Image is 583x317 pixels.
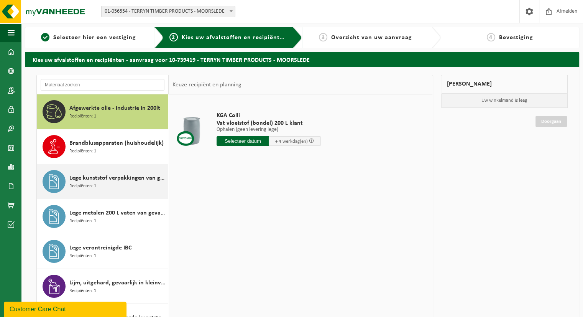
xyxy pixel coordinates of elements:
span: 1 [41,33,49,41]
span: Afgewerkte olie - industrie in 200lt [69,104,160,113]
button: Afgewerkte olie - industrie in 200lt Recipiënten: 1 [37,94,168,129]
span: Lege kunststof verpakkingen van gevaarlijke stoffen [69,173,166,183]
span: Lege metalen 200 L vaten van gevaarlijke producten [69,208,166,218]
span: Recipiënten: 1 [69,183,96,190]
iframe: chat widget [4,300,128,317]
span: Recipiënten: 1 [69,287,96,295]
span: Recipiënten: 1 [69,253,96,260]
p: Uw winkelmand is leeg [441,93,568,108]
span: 2 [169,33,178,41]
span: Overzicht van uw aanvraag [331,35,412,41]
p: Ophalen (geen levering lege) [217,127,321,132]
input: Materiaal zoeken [41,79,164,91]
span: Lijm, uitgehard, gevaarlijk in kleinverpakking [69,278,166,287]
button: Lijm, uitgehard, gevaarlijk in kleinverpakking Recipiënten: 1 [37,269,168,304]
span: 4 [487,33,495,41]
span: Recipiënten: 1 [69,113,96,120]
span: Bevestiging [499,35,533,41]
span: Recipiënten: 1 [69,148,96,155]
span: Recipiënten: 1 [69,218,96,225]
span: 01-056554 - TERRYN TIMBER PRODUCTS - MOORSLEDE [102,6,235,17]
span: 01-056554 - TERRYN TIMBER PRODUCTS - MOORSLEDE [101,6,235,17]
h2: Kies uw afvalstoffen en recipiënten - aanvraag voor 10-739419 - TERRYN TIMBER PRODUCTS - MOORSLEDE [25,52,579,67]
div: Keuze recipiënt en planning [169,75,245,94]
button: Lege metalen 200 L vaten van gevaarlijke producten Recipiënten: 1 [37,199,168,234]
button: Lege kunststof verpakkingen van gevaarlijke stoffen Recipiënten: 1 [37,164,168,199]
button: Lege verontreinigde IBC Recipiënten: 1 [37,234,168,269]
button: Brandblusapparaten (huishoudelijk) Recipiënten: 1 [37,129,168,164]
span: Vat vloeistof (bondel) 200 L klant [217,119,321,127]
span: Kies uw afvalstoffen en recipiënten [182,35,287,41]
a: 1Selecteer hier een vestiging [29,33,148,42]
input: Selecteer datum [217,136,269,146]
span: Brandblusapparaten (huishoudelijk) [69,139,164,148]
span: 3 [319,33,327,41]
span: KGA Colli [217,112,321,119]
a: Doorgaan [535,116,567,127]
span: + 4 werkdag(en) [275,139,308,144]
span: Lege verontreinigde IBC [69,243,131,253]
span: Selecteer hier een vestiging [53,35,136,41]
div: [PERSON_NAME] [441,75,568,93]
